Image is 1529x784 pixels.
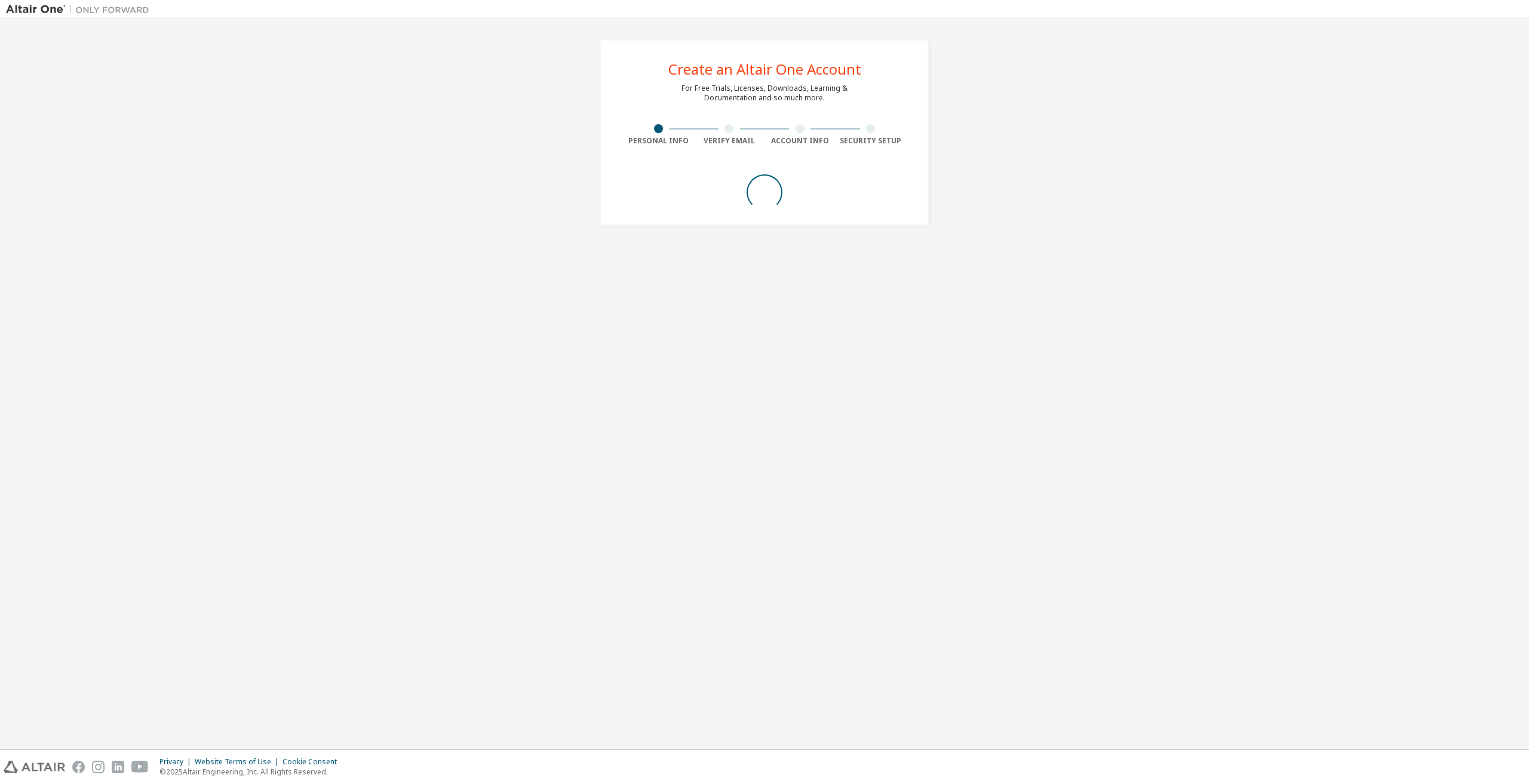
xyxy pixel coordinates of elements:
div: Personal Info [623,136,694,146]
img: youtube.svg [131,761,149,773]
div: Security Setup [836,136,907,146]
img: instagram.svg [92,761,105,773]
img: altair_logo.svg [4,761,65,773]
div: For Free Trials, Licenses, Downloads, Learning & Documentation and so much more. [681,84,848,103]
img: Altair One [6,4,155,16]
div: Create an Altair One Account [668,62,861,76]
p: © 2025 Altair Engineering, Inc. All Rights Reserved. [159,767,344,777]
div: Account Info [764,136,836,146]
div: Cookie Consent [283,757,344,767]
img: facebook.svg [72,761,85,773]
div: Verify Email [694,136,765,146]
div: Privacy [159,757,195,767]
div: Website Terms of Use [195,757,283,767]
img: linkedin.svg [112,761,124,773]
